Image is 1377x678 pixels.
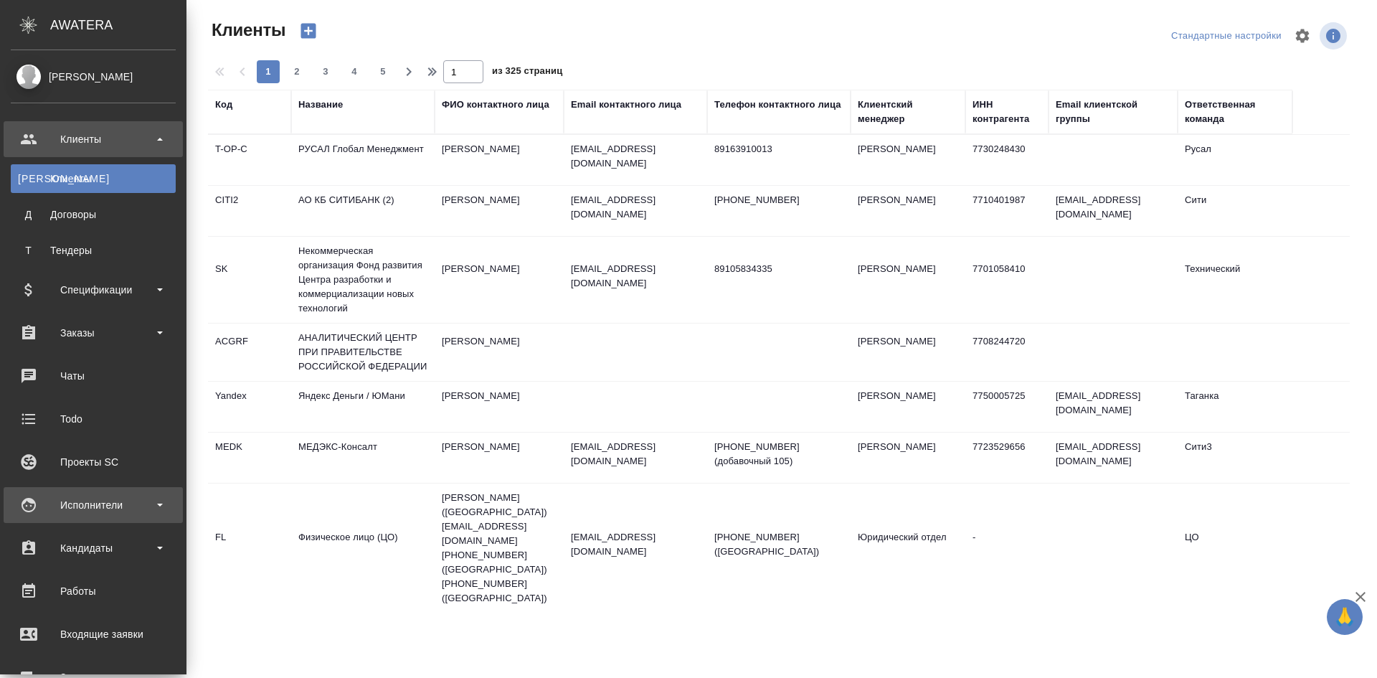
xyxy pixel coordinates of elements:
td: [PERSON_NAME] [851,327,965,377]
div: [PERSON_NAME] [11,69,176,85]
p: [EMAIL_ADDRESS][DOMAIN_NAME] [571,262,700,291]
td: [PERSON_NAME] [435,186,564,236]
div: Исполнители [11,494,176,516]
p: 89105834335 [714,262,843,276]
p: 89163910013 [714,142,843,156]
span: 🙏 [1333,602,1357,632]
button: 4 [343,60,366,83]
div: Заказы [11,322,176,344]
div: ФИО контактного лица [442,98,549,112]
td: [PERSON_NAME] [851,135,965,185]
a: Работы [4,573,183,609]
span: 3 [314,65,337,79]
td: FL [208,523,291,573]
div: Кандидаты [11,537,176,559]
a: ДДоговоры [11,200,176,229]
div: Клиенты [18,171,169,186]
td: [PERSON_NAME] [435,255,564,305]
div: Договоры [18,207,169,222]
span: Посмотреть информацию [1320,22,1350,50]
td: [PERSON_NAME] ([GEOGRAPHIC_DATA]) [EMAIL_ADDRESS][DOMAIN_NAME] [PHONE_NUMBER] ([GEOGRAPHIC_DATA])... [435,484,564,613]
p: [PHONE_NUMBER] (добавочный 105) [714,440,843,469]
td: [PERSON_NAME] [851,255,965,305]
button: 3 [314,60,337,83]
span: 2 [285,65,308,79]
div: Код [215,98,232,112]
div: Работы [11,580,176,602]
a: Todo [4,401,183,437]
div: Проекты SC [11,451,176,473]
td: SK [208,255,291,305]
td: MEDK [208,433,291,483]
td: 7710401987 [965,186,1049,236]
td: [EMAIL_ADDRESS][DOMAIN_NAME] [1049,186,1178,236]
td: 7730248430 [965,135,1049,185]
span: из 325 страниц [492,62,562,83]
div: Todo [11,408,176,430]
td: Русал [1178,135,1292,185]
td: АО КБ СИТИБАНК (2) [291,186,435,236]
p: [PHONE_NUMBER] [714,193,843,207]
td: МЕДЭКС-Консалт [291,433,435,483]
p: [EMAIL_ADDRESS][DOMAIN_NAME] [571,193,700,222]
td: 7701058410 [965,255,1049,305]
p: [EMAIL_ADDRESS][DOMAIN_NAME] [571,530,700,559]
td: Некоммерческая организация Фонд развития Центра разработки и коммерциализации новых технологий [291,237,435,323]
td: [PERSON_NAME] [851,186,965,236]
a: ТТендеры [11,236,176,265]
div: Входящие заявки [11,623,176,645]
td: [PERSON_NAME] [435,327,564,377]
div: Email контактного лица [571,98,681,112]
td: [PERSON_NAME] [851,433,965,483]
div: Email клиентской группы [1056,98,1170,126]
td: [PERSON_NAME] [435,433,564,483]
td: - [965,523,1049,573]
p: [PHONE_NUMBER] ([GEOGRAPHIC_DATA]) [714,530,843,559]
a: Проекты SC [4,444,183,480]
button: 2 [285,60,308,83]
div: Телефон контактного лица [714,98,841,112]
td: РУСАЛ Глобал Менеджмент [291,135,435,185]
div: AWATERA [50,11,186,39]
div: Ответственная команда [1185,98,1285,126]
p: [EMAIL_ADDRESS][DOMAIN_NAME] [571,142,700,171]
a: Входящие заявки [4,616,183,652]
span: 4 [343,65,366,79]
span: Настроить таблицу [1285,19,1320,53]
button: Создать [291,19,326,43]
td: Таганка [1178,382,1292,432]
td: 7750005725 [965,382,1049,432]
a: Чаты [4,358,183,394]
td: Сити3 [1178,433,1292,483]
span: Клиенты [208,19,285,42]
td: ACGRF [208,327,291,377]
td: Технический [1178,255,1292,305]
td: [EMAIL_ADDRESS][DOMAIN_NAME] [1049,433,1178,483]
div: split button [1168,25,1285,47]
td: Яндекс Деньги / ЮМани [291,382,435,432]
td: [PERSON_NAME] [435,382,564,432]
div: Клиенты [11,128,176,150]
td: CITI2 [208,186,291,236]
div: Чаты [11,365,176,387]
div: ИНН контрагента [973,98,1041,126]
td: [EMAIL_ADDRESS][DOMAIN_NAME] [1049,382,1178,432]
td: АНАЛИТИЧЕСКИЙ ЦЕНТР ПРИ ПРАВИТЕЛЬСТВЕ РОССИЙСКОЙ ФЕДЕРАЦИИ [291,324,435,381]
td: Сити [1178,186,1292,236]
span: 5 [372,65,394,79]
td: ЦО [1178,523,1292,573]
div: Название [298,98,343,112]
td: [PERSON_NAME] [435,135,564,185]
td: Физическое лицо (ЦО) [291,523,435,573]
td: Yandex [208,382,291,432]
td: T-OP-C [208,135,291,185]
td: [PERSON_NAME] [851,382,965,432]
p: [EMAIL_ADDRESS][DOMAIN_NAME] [571,440,700,469]
button: 🙏 [1327,599,1363,635]
button: 5 [372,60,394,83]
div: Тендеры [18,243,169,258]
a: [PERSON_NAME]Клиенты [11,164,176,193]
td: 7708244720 [965,327,1049,377]
div: Клиентский менеджер [858,98,958,126]
div: Спецификации [11,279,176,301]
